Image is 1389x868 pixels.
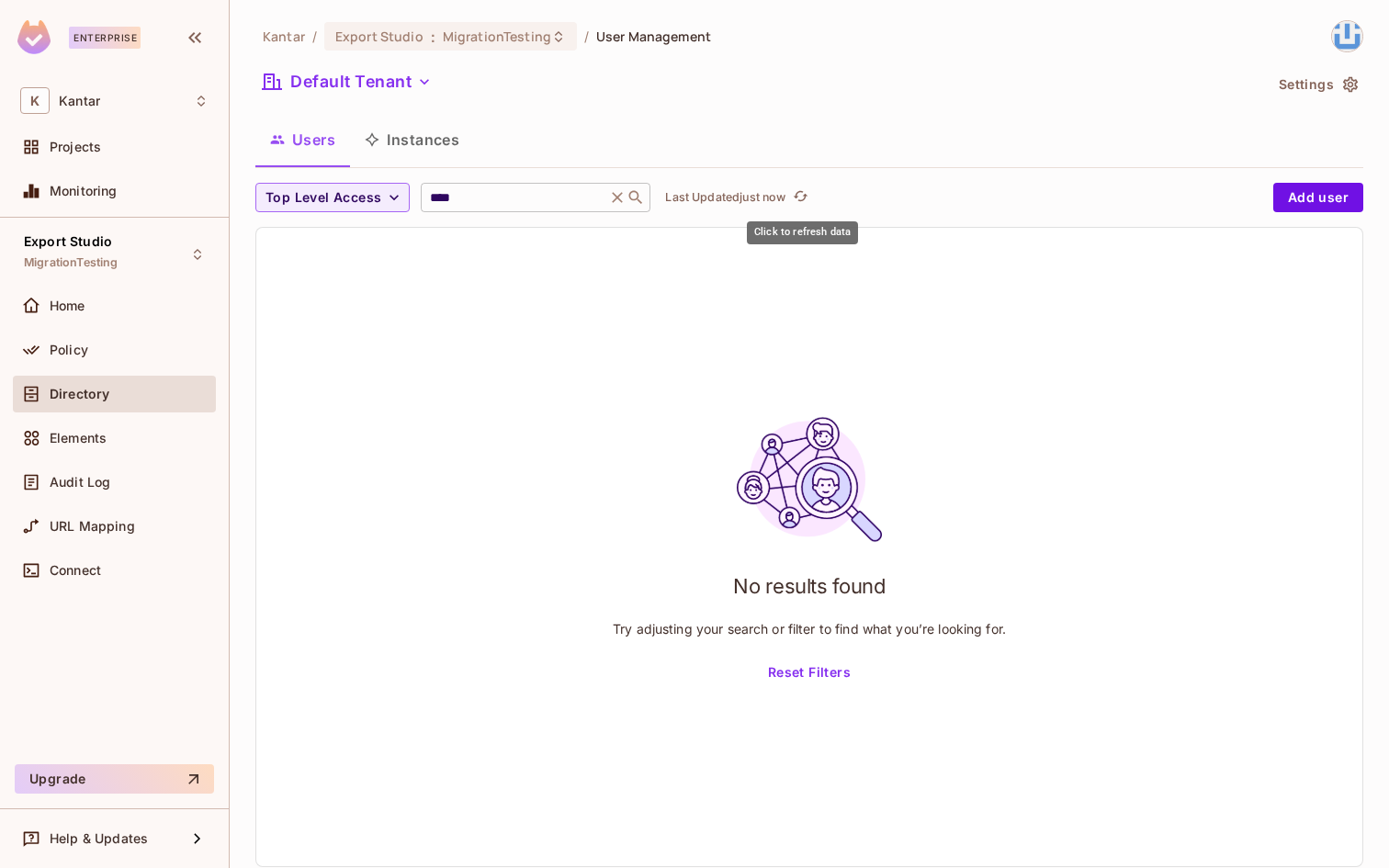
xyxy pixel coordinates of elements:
div: Click to refresh data [747,221,858,244]
button: Instances [350,117,474,163]
div: Enterprise [69,27,141,49]
span: Home [50,299,85,313]
span: the active workspace [263,28,305,45]
span: Export Studio [335,28,423,45]
span: Elements [50,431,107,445]
li: / [312,28,317,45]
span: Click to refresh data [785,186,811,209]
span: Connect [50,563,101,578]
button: Reset Filters [761,658,858,687]
button: Users [255,117,350,163]
span: refresh [793,188,808,207]
span: Top Level Access [265,186,381,209]
span: K [20,87,50,114]
span: : [430,29,436,44]
span: User Management [596,28,711,45]
span: Policy [50,343,88,357]
button: Upgrade [15,764,214,794]
span: Workspace: Kantar [59,94,100,108]
span: MigrationTesting [443,28,551,45]
button: Settings [1271,70,1363,99]
span: Directory [50,387,109,401]
h1: No results found [733,572,886,600]
span: Export Studio [24,234,112,249]
button: refresh [789,186,811,209]
span: Audit Log [50,475,110,490]
li: / [584,28,589,45]
span: Projects [50,140,101,154]
span: MigrationTesting [24,255,118,270]
img: SReyMgAAAABJRU5ErkJggg== [17,20,51,54]
span: URL Mapping [50,519,135,534]
button: Default Tenant [255,67,439,96]
button: Top Level Access [255,183,410,212]
button: Add user [1273,183,1363,212]
span: Help & Updates [50,831,148,846]
span: Monitoring [50,184,118,198]
p: Try adjusting your search or filter to find what you’re looking for. [613,620,1006,637]
p: Last Updated just now [665,190,785,205]
img: ramanesh.pv@kantar.com [1332,21,1362,51]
